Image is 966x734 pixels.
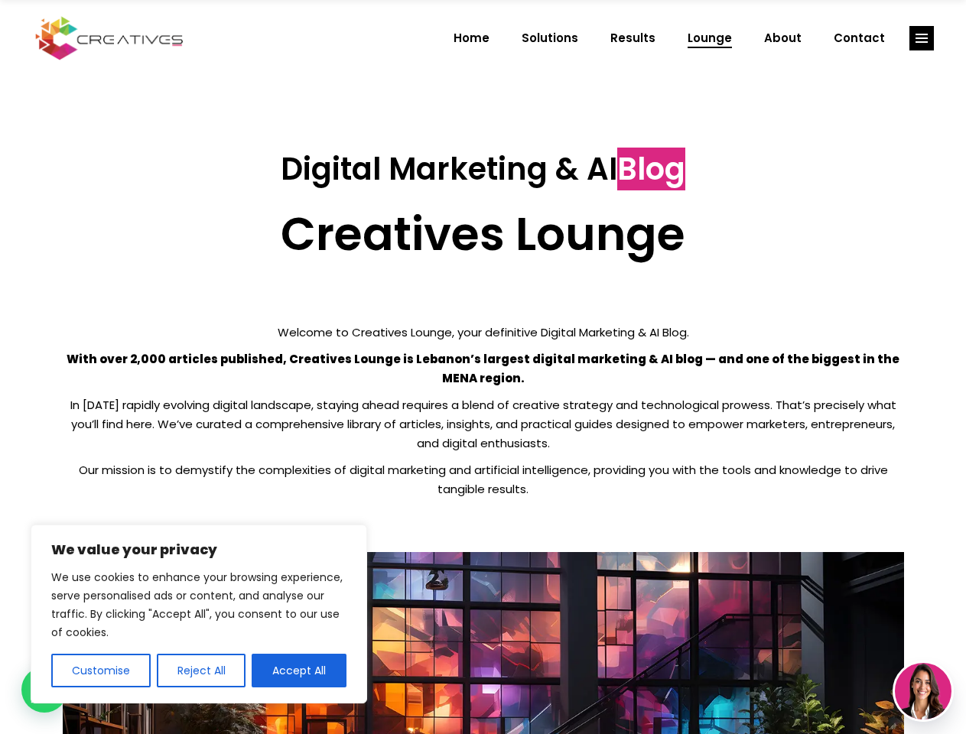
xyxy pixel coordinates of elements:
[51,541,346,559] p: We value your privacy
[32,15,187,62] img: Creatives
[610,18,655,58] span: Results
[764,18,802,58] span: About
[594,18,672,58] a: Results
[506,18,594,58] a: Solutions
[672,18,748,58] a: Lounge
[63,395,904,453] p: In [DATE] rapidly evolving digital landscape, staying ahead requires a blend of creative strategy...
[818,18,901,58] a: Contact
[617,148,685,190] span: Blog
[895,663,951,719] img: agent
[522,18,578,58] span: Solutions
[748,18,818,58] a: About
[67,351,899,386] strong: With over 2,000 articles published, Creatives Lounge is Lebanon’s largest digital marketing & AI ...
[31,525,367,703] div: We value your privacy
[63,323,904,342] p: Welcome to Creatives Lounge, your definitive Digital Marketing & AI Blog.
[909,26,934,50] a: link
[63,460,904,499] p: Our mission is to demystify the complexities of digital marketing and artificial intelligence, pr...
[157,654,246,687] button: Reject All
[437,18,506,58] a: Home
[63,151,904,187] h3: Digital Marketing & AI
[51,654,151,687] button: Customise
[51,568,346,641] p: We use cookies to enhance your browsing experience, serve personalised ads or content, and analys...
[688,18,732,58] span: Lounge
[21,667,67,713] div: WhatsApp contact
[252,654,346,687] button: Accept All
[834,18,885,58] span: Contact
[63,206,904,261] h2: Creatives Lounge
[454,18,490,58] span: Home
